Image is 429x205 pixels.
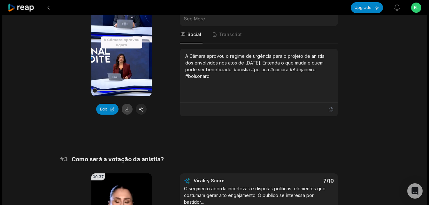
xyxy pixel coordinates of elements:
div: 7 /10 [265,178,334,184]
button: Edit [96,104,119,115]
span: Transcript [219,31,242,38]
span: Como será a votação da anistia? [72,155,164,164]
div: A Câmara aprovou o regime de urgência para o projeto de anistia dos envolvidos nos atos de [DATE]... [185,53,333,80]
button: Upgrade [351,2,383,13]
span: Social [188,31,201,38]
div: Open Intercom Messenger [407,183,423,199]
div: Virality Score [194,178,262,184]
div: See More [184,15,334,22]
nav: Tabs [180,26,338,43]
span: # 3 [60,155,68,164]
